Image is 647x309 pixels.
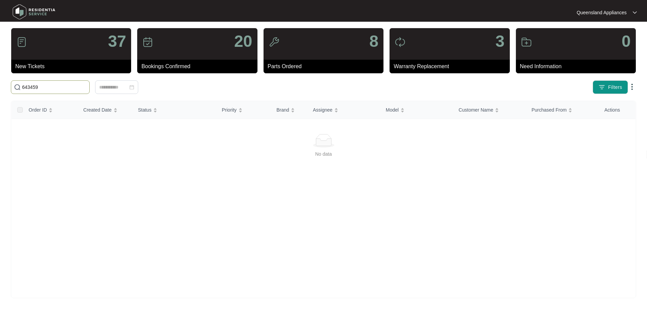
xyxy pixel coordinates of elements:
[216,101,271,119] th: Priority
[532,106,567,114] span: Purchased From
[395,37,406,47] img: icon
[313,106,333,114] span: Assignee
[16,37,27,47] img: icon
[598,84,605,91] img: filter icon
[268,62,383,71] p: Parts Ordered
[269,37,280,47] img: icon
[234,33,252,50] p: 20
[138,106,151,114] span: Status
[132,101,216,119] th: Status
[307,101,380,119] th: Assignee
[599,101,635,119] th: Actions
[526,101,599,119] th: Purchased From
[142,37,153,47] img: icon
[10,2,58,22] img: residentia service logo
[141,62,257,71] p: Bookings Confirmed
[633,11,637,14] img: dropdown arrow
[271,101,307,119] th: Brand
[608,84,622,91] span: Filters
[222,106,237,114] span: Priority
[276,106,289,114] span: Brand
[23,101,78,119] th: Order ID
[22,83,87,91] input: Search by Order Id, Assignee Name, Customer Name, Brand and Model
[20,150,627,158] div: No data
[622,33,631,50] p: 0
[520,62,636,71] p: Need Information
[521,37,532,47] img: icon
[459,106,493,114] span: Customer Name
[14,84,21,91] img: search-icon
[15,62,131,71] p: New Tickets
[380,101,453,119] th: Model
[593,80,628,94] button: filter iconFilters
[386,106,399,114] span: Model
[108,33,126,50] p: 37
[496,33,505,50] p: 3
[369,33,378,50] p: 8
[453,101,526,119] th: Customer Name
[78,101,132,119] th: Created Date
[628,83,636,91] img: dropdown arrow
[394,62,509,71] p: Warranty Replacement
[29,106,47,114] span: Order ID
[577,9,627,16] p: Queensland Appliances
[83,106,111,114] span: Created Date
